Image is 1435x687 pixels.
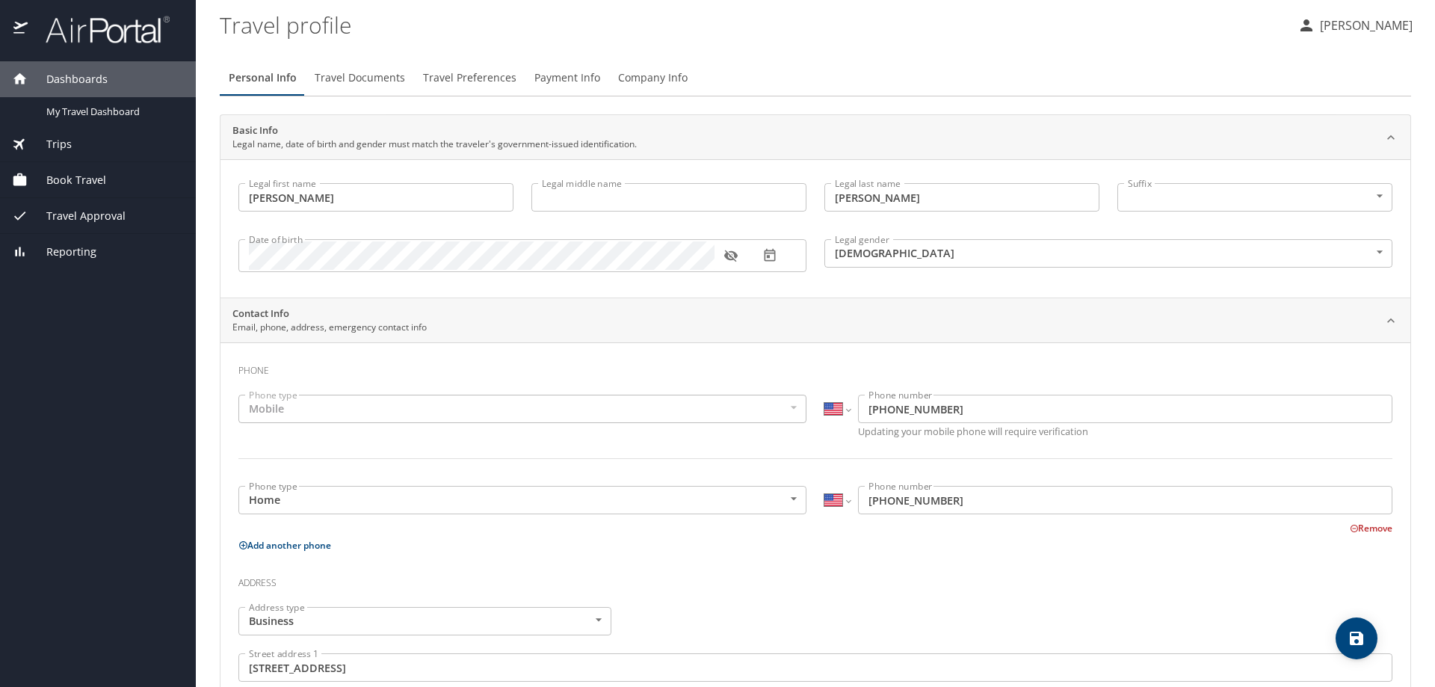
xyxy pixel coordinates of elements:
div: ​ [1117,183,1392,212]
p: Updating your mobile phone will require verification [858,427,1392,437]
h3: Address [238,567,1392,592]
span: Dashboards [28,71,108,87]
button: Add another phone [238,539,331,552]
div: Basic InfoLegal name, date of birth and gender must match the traveler's government-issued identi... [220,159,1410,298]
p: [PERSON_NAME] [1315,16,1413,34]
span: Trips [28,136,72,153]
span: My Travel Dashboard [46,105,178,119]
h2: Contact Info [232,306,427,321]
span: Reporting [28,244,96,260]
h1: Travel profile [220,1,1286,48]
button: Remove [1350,522,1392,534]
span: Travel Preferences [423,69,516,87]
h2: Basic Info [232,123,637,138]
span: Payment Info [534,69,600,87]
div: Home [238,486,806,514]
img: icon-airportal.png [13,15,29,44]
span: Book Travel [28,172,106,188]
div: Profile [220,60,1411,96]
p: Email, phone, address, emergency contact info [232,321,427,334]
button: save [1336,617,1377,659]
div: Contact InfoEmail, phone, address, emergency contact info [220,298,1410,343]
div: [DEMOGRAPHIC_DATA] [824,239,1392,268]
div: Business [238,607,611,635]
div: Mobile [238,395,806,423]
span: Company Info [618,69,688,87]
span: Travel Documents [315,69,405,87]
p: Legal name, date of birth and gender must match the traveler's government-issued identification. [232,138,637,151]
div: Basic InfoLegal name, date of birth and gender must match the traveler's government-issued identi... [220,115,1410,160]
button: [PERSON_NAME] [1291,12,1419,39]
h3: Phone [238,354,1392,380]
span: Personal Info [229,69,297,87]
span: Travel Approval [28,208,126,224]
img: airportal-logo.png [29,15,170,44]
